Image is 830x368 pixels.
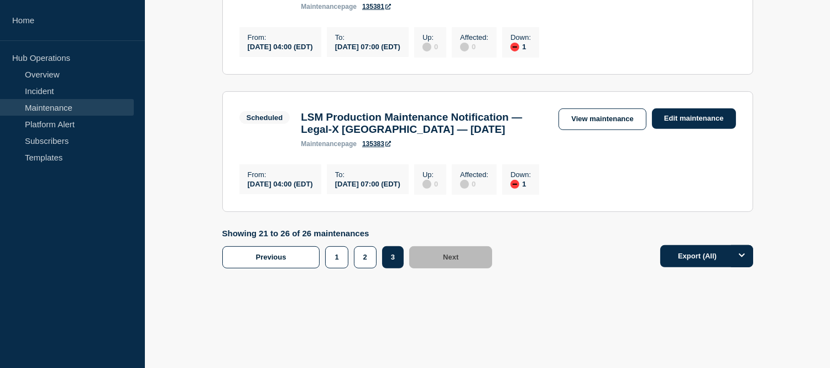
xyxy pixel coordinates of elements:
button: Options [731,245,753,267]
div: [DATE] 07:00 (EDT) [335,42,400,51]
p: From : [248,33,313,42]
p: Showing 21 to 26 of 26 maintenances [222,229,498,238]
div: Scheduled [247,113,283,122]
div: 0 [460,179,488,189]
span: Next [443,253,458,261]
div: [DATE] 07:00 (EDT) [335,179,400,188]
button: Next [409,246,492,268]
p: From : [248,170,313,179]
span: maintenance [301,3,341,11]
div: [DATE] 04:00 (EDT) [248,42,313,51]
a: 135383 [362,140,391,148]
div: disabled [422,180,431,189]
div: disabled [460,180,469,189]
span: Previous [256,253,286,261]
p: page [301,140,357,148]
div: disabled [460,43,469,51]
div: down [510,43,519,51]
button: 1 [325,246,348,268]
button: 2 [354,246,377,268]
p: Down : [510,170,531,179]
a: Edit maintenance [652,108,736,129]
p: Down : [510,33,531,42]
p: page [301,3,357,11]
p: Up : [422,170,438,179]
div: 1 [510,179,531,189]
span: maintenance [301,140,341,148]
h3: LSM Production Maintenance Notification — Legal-X [GEOGRAPHIC_DATA] — [DATE] [301,111,547,136]
a: View maintenance [558,108,646,130]
button: Previous [222,246,320,268]
p: To : [335,33,400,42]
p: Up : [422,33,438,42]
button: 3 [382,246,404,268]
div: 0 [422,179,438,189]
p: To : [335,170,400,179]
div: 0 [422,42,438,51]
button: Export (All) [660,245,753,267]
p: Affected : [460,33,488,42]
a: 135381 [362,3,391,11]
div: 0 [460,42,488,51]
div: down [510,180,519,189]
div: 1 [510,42,531,51]
div: [DATE] 04:00 (EDT) [248,179,313,188]
div: disabled [422,43,431,51]
p: Affected : [460,170,488,179]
